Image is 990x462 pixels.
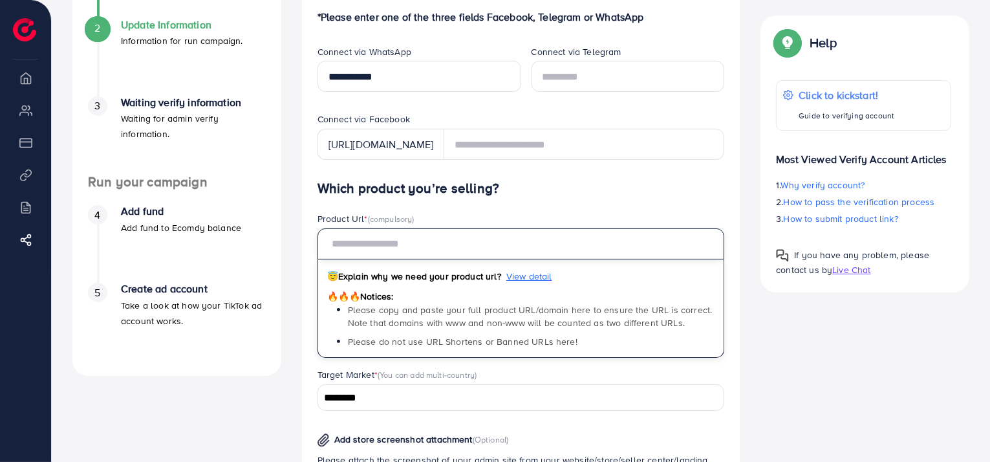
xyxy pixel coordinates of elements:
img: img [317,434,330,447]
span: How to submit product link? [784,212,898,225]
p: Most Viewed Verify Account Articles [776,141,951,167]
p: 2. [776,194,951,210]
p: 3. [776,211,951,226]
span: 5 [94,285,100,300]
p: Guide to verifying account [799,108,894,124]
h4: Create ad account [121,283,266,295]
span: Why verify account? [781,179,865,192]
li: Create ad account [72,283,281,360]
p: Take a look at how your TikTok ad account works. [121,298,266,329]
label: Connect via Telegram [532,45,621,58]
li: Add fund [72,205,281,283]
h4: Which product you’re selling? [317,181,725,197]
span: 2 [94,21,100,36]
label: Connect via WhatsApp [317,45,411,58]
span: (Optional) [473,434,509,445]
img: logo [13,18,36,41]
h4: Add fund [121,205,241,217]
h4: Waiting verify information [121,96,266,109]
span: Add store screenshot attachment [334,433,473,446]
li: Update Information [72,19,281,96]
div: Search for option [317,384,725,411]
h4: Run your campaign [72,174,281,190]
span: Live Chat [832,263,870,276]
label: Connect via Facebook [317,113,410,126]
span: 🔥🔥🔥 [327,290,360,303]
img: Popup guide [776,249,789,262]
h4: Update Information [121,19,243,31]
span: 😇 [327,270,338,283]
span: If you have any problem, please contact us by [776,248,929,276]
p: Information for run campaign. [121,33,243,49]
span: 3 [94,98,100,113]
iframe: Chat [935,404,980,452]
li: Waiting verify information [72,96,281,174]
p: *Please enter one of the three fields Facebook, Telegram or WhatsApp [317,9,725,25]
span: (compulsory) [368,213,414,225]
label: Product Url [317,212,414,225]
p: Waiting for admin verify information. [121,111,266,142]
span: Explain why we need your product url? [327,270,501,283]
span: Notices: [327,290,394,303]
div: [URL][DOMAIN_NAME] [317,129,444,160]
span: 4 [94,208,100,223]
label: Target Market [317,368,477,381]
p: Add fund to Ecomdy balance [121,220,241,236]
p: Click to kickstart! [799,87,894,103]
input: Search for option [319,388,708,408]
p: Help [810,35,837,50]
span: View detail [506,270,552,283]
span: Please copy and paste your full product URL/domain here to ensure the URL is correct. Note that d... [348,303,713,329]
span: Please do not use URL Shortens or Banned URLs here! [348,335,577,348]
img: Popup guide [776,31,799,54]
span: How to pass the verification process [784,195,935,208]
p: 1. [776,177,951,193]
span: (You can add multi-country) [378,369,477,380]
